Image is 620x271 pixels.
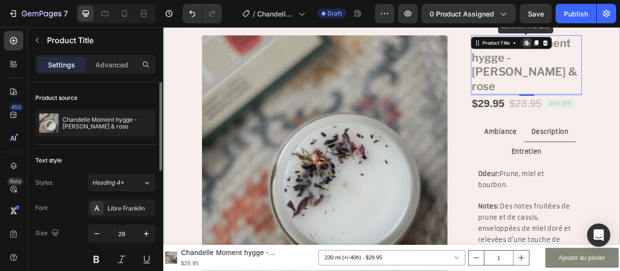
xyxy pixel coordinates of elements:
div: Size [35,227,61,240]
div: Font [35,204,47,212]
div: Styles [35,178,52,187]
button: Save [520,4,552,23]
strong: Odeur: [400,182,427,191]
span: / [253,9,255,19]
pre: -25% off [486,92,523,104]
div: Product Title [403,16,443,25]
div: Libre Franklin [108,204,153,213]
span: Draft [327,9,342,18]
p: Chandelle Moment hygge - [PERSON_NAME] & rose [62,116,152,130]
h1: Chandelle Moment hygge - [PERSON_NAME] & rose [391,11,532,86]
div: Text style [35,156,62,165]
span: Chandelle Moment chaleureux [257,9,294,19]
strong: Notes: [400,223,426,233]
p: Settings [48,60,75,70]
div: Beta [7,177,23,185]
button: 7 [4,4,72,23]
p: Entretien [443,152,481,166]
p: Description [468,127,515,141]
div: Publish [564,9,588,19]
p: 7 [63,8,68,19]
div: Product source [35,94,77,102]
span: Heading 4* [92,178,124,187]
span: Save [528,10,544,18]
button: 0 product assigned [421,4,516,23]
iframe: Design area [163,27,620,271]
span: 0 product assigned [430,9,494,19]
p: Product Title [47,34,152,46]
img: product feature img [39,113,59,133]
div: 450 [9,103,23,111]
p: Ambiance [408,127,449,141]
div: Undo/Redo [183,4,222,23]
div: $29.95 [391,88,435,107]
div: Open Intercom Messenger [587,223,610,247]
div: $23.95 [439,88,482,107]
p: Advanced [95,60,128,70]
button: Publish [556,4,596,23]
p: Prune, miel et bourbon. [400,180,524,208]
button: Heading 4* [88,174,155,191]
